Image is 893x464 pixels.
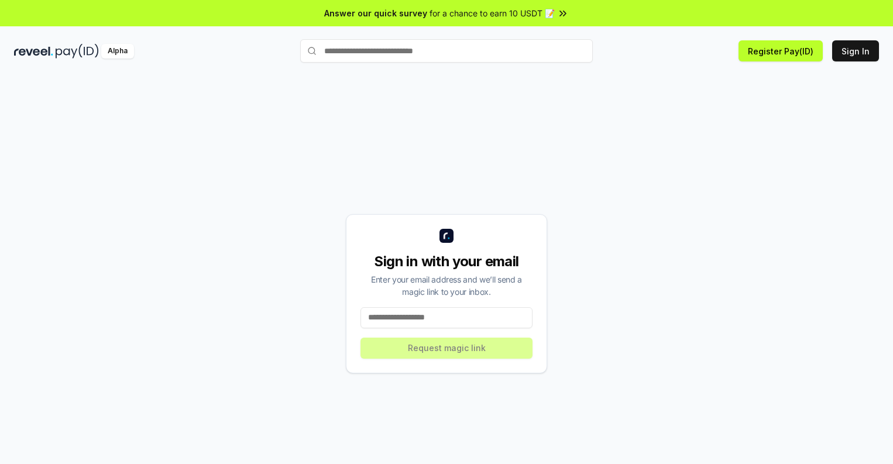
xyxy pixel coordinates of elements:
div: Alpha [101,44,134,59]
button: Register Pay(ID) [739,40,823,61]
span: for a chance to earn 10 USDT 📝 [430,7,555,19]
div: Enter your email address and we’ll send a magic link to your inbox. [360,273,533,298]
img: logo_small [439,229,454,243]
img: pay_id [56,44,99,59]
img: reveel_dark [14,44,53,59]
button: Sign In [832,40,879,61]
span: Answer our quick survey [324,7,427,19]
div: Sign in with your email [360,252,533,271]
